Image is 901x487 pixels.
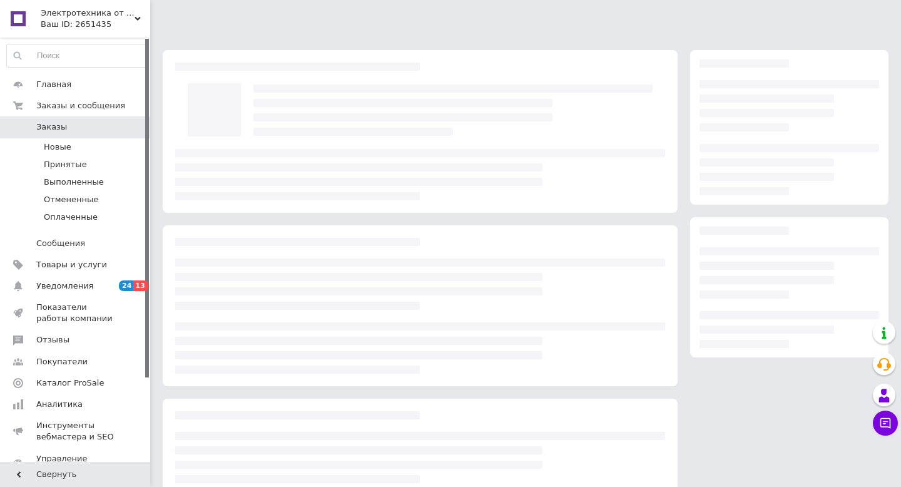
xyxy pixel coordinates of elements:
span: Новые [44,141,71,153]
span: Товары и услуги [36,259,107,270]
input: Поиск [7,44,147,67]
span: Аналитика [36,399,83,410]
span: Инструменты вебмастера и SEO [36,420,116,443]
span: Показатели работы компании [36,302,116,324]
span: Заказы и сообщения [36,100,125,111]
span: Оплаченные [44,212,98,223]
span: Уведомления [36,280,93,292]
span: Принятые [44,159,87,170]
span: Главная [36,79,71,90]
span: Каталог ProSale [36,377,104,389]
span: Отмененные [44,194,98,205]
span: Управление сайтом [36,453,116,476]
div: Ваш ID: 2651435 [41,19,150,30]
span: Сообщения [36,238,85,249]
button: Чат с покупателем [873,411,898,436]
span: 13 [133,280,148,291]
span: 24 [119,280,133,291]
span: Отзывы [36,334,69,346]
span: Покупатели [36,356,88,367]
span: Выполненные [44,177,104,188]
span: Электротехника от Производителя Sales-DC [41,8,135,19]
span: Заказы [36,121,67,133]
